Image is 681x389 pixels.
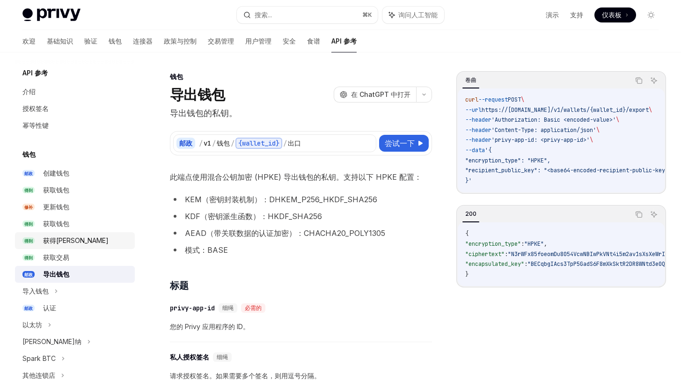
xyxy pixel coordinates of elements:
span: \ [596,126,600,134]
button: 询问人工智能 [382,7,444,23]
font: 获取钱包 [43,220,69,228]
font: 更新钱包 [43,203,69,211]
font: {wallet_id} [238,139,279,147]
a: 得到获取交易 [15,249,135,266]
font: 食谱 [307,37,320,45]
a: 介绍 [15,83,135,100]
font: API 参考 [331,37,357,45]
a: 授权签名 [15,100,135,117]
span: curl [465,96,478,103]
font: 以太坊 [22,321,42,329]
button: 复制代码块中的内容 [633,208,645,220]
button: 复制代码块中的内容 [633,74,645,87]
font: 演示 [546,11,559,19]
a: 政策与控制 [164,30,197,52]
font: K [368,11,372,18]
font: 搜索... [255,11,272,19]
a: 修补更新钱包 [15,198,135,215]
font: 得到 [24,188,33,193]
font: 导出钱包 [43,270,69,278]
a: 验证 [84,30,97,52]
span: --header [465,136,491,144]
font: 幂等性键 [22,121,49,129]
span: https://[DOMAIN_NAME]/v1/wallets/{wallet_id}/export [482,106,649,114]
font: 出口 [288,139,301,147]
font: 支持 [570,11,583,19]
span: : [505,250,508,258]
font: 细绳 [217,353,228,361]
font: 导出钱包的私钥。 [170,108,237,118]
font: 授权签名 [22,104,49,112]
button: 询问人工智能 [648,208,660,220]
font: / [212,139,216,147]
a: 得到获取钱包 [15,215,135,232]
span: --url [465,106,482,114]
span: "encryption_type" [465,240,521,248]
a: 邮政创建钱包 [15,165,135,182]
font: KEM（密钥封装机制）：DHKEM_P256_HKDF_SHA256 [185,195,377,204]
span: { [465,230,469,237]
font: 200 [465,210,476,217]
font: 验证 [84,37,97,45]
button: 尝试一下 [379,135,429,152]
font: 您的 Privy 应用程序的 ID。 [170,323,249,330]
span: "encapsulated_key" [465,260,524,268]
span: \ [521,96,524,103]
a: API 参考 [331,30,357,52]
font: 认证 [43,304,56,312]
a: 连接器 [133,30,153,52]
span: "HPKE" [524,240,544,248]
font: 安全 [283,37,296,45]
button: 搜索...⌘K [237,7,377,23]
span: --data [465,147,485,154]
font: 询问人工智能 [398,11,438,19]
font: 邮政 [24,306,33,311]
button: 询问人工智能 [648,74,660,87]
font: 必需的 [245,304,262,312]
font: ⌘ [362,11,368,18]
font: 请求授权签名。如果需要多个签名，则用逗号分隔。 [170,372,321,380]
font: 政策与控制 [164,37,197,45]
font: / [199,139,203,147]
font: / [231,139,234,147]
span: --header [465,116,491,124]
span: --request [478,96,508,103]
a: 用户管理 [245,30,271,52]
font: 细绳 [222,304,234,312]
span: \ [590,136,593,144]
font: 介绍 [22,88,36,95]
font: 交易管理 [208,37,234,45]
a: 邮政认证 [15,300,135,316]
font: 导入钱包 [22,287,49,295]
a: 基础知识 [47,30,73,52]
span: "ciphertext" [465,250,505,258]
font: 邮政 [24,272,33,277]
font: 私人授权签名 [170,353,209,361]
font: v1 [204,139,211,147]
font: / [283,139,287,147]
span: : [521,240,524,248]
span: --header [465,126,491,134]
span: \ [649,106,652,114]
a: 安全 [283,30,296,52]
font: [PERSON_NAME]纳 [22,338,81,345]
font: 欢迎 [22,37,36,45]
span: "encryption_type": "HPKE", [465,157,550,164]
font: AEAD（带关联数据的认证加密）：CHACHA20_POLY1305 [185,228,385,238]
font: 邮政 [24,171,33,176]
font: 钱包 [109,37,122,45]
span: } [465,271,469,278]
font: Spark BTC [22,354,56,362]
font: 仪表板 [602,11,622,19]
span: '{ [485,147,491,154]
font: 创建钱包 [43,169,69,177]
a: 幂等性键 [15,117,135,134]
button: 在 ChatGPT 中打开 [334,87,416,103]
font: privy-app-id [170,304,215,312]
font: 邮政 [179,139,192,147]
font: 钱包 [22,150,36,158]
a: 演示 [546,10,559,20]
font: 模式：BASE [185,245,228,255]
font: 基础知识 [47,37,73,45]
font: 尝试一下 [385,139,415,148]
